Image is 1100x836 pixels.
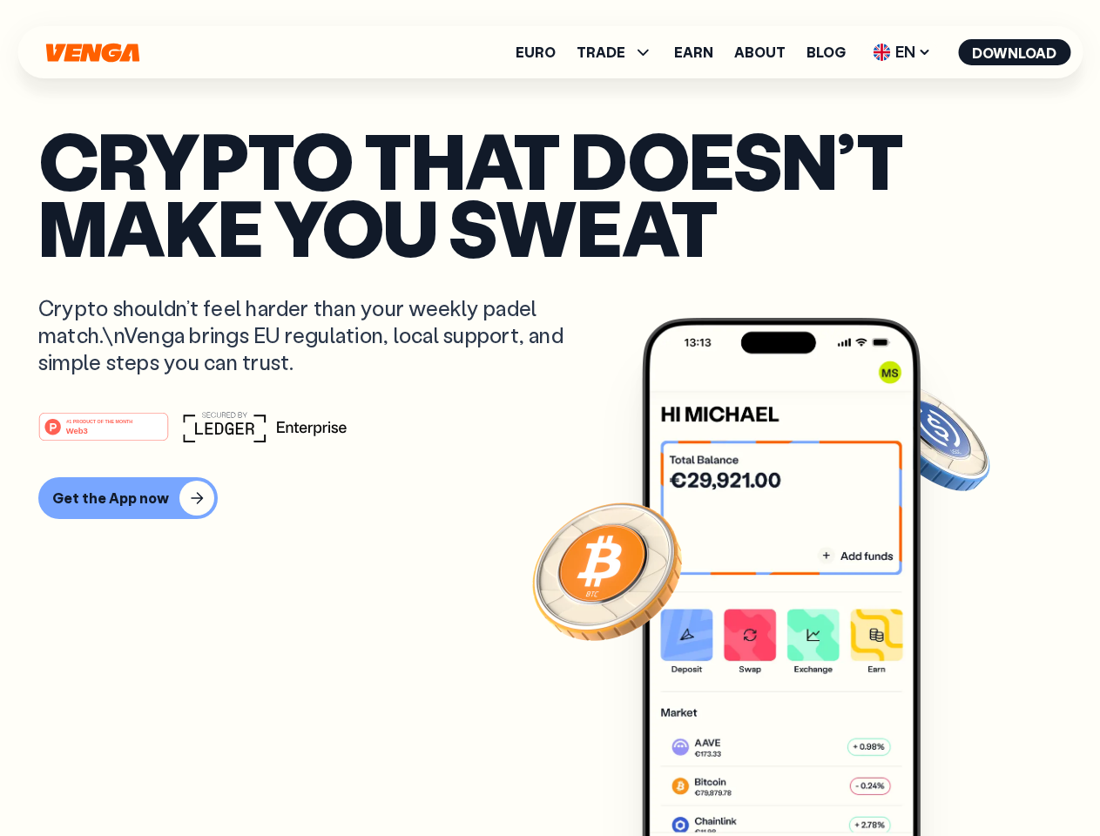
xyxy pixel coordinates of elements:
a: Get the App now [38,477,1062,519]
div: Get the App now [52,489,169,507]
a: Blog [806,45,846,59]
a: About [734,45,786,59]
a: Euro [516,45,556,59]
img: Bitcoin [529,492,685,649]
tspan: Web3 [66,425,88,435]
p: Crypto shouldn’t feel harder than your weekly padel match.\nVenga brings EU regulation, local sup... [38,294,589,376]
span: EN [867,38,937,66]
button: Download [958,39,1070,65]
span: TRADE [577,45,625,59]
p: Crypto that doesn’t make you sweat [38,126,1062,260]
a: Earn [674,45,713,59]
a: #1 PRODUCT OF THE MONTHWeb3 [38,422,169,445]
svg: Home [44,43,141,63]
span: TRADE [577,42,653,63]
img: USDC coin [868,374,994,500]
img: flag-uk [873,44,890,61]
tspan: #1 PRODUCT OF THE MONTH [66,418,132,423]
button: Get the App now [38,477,218,519]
